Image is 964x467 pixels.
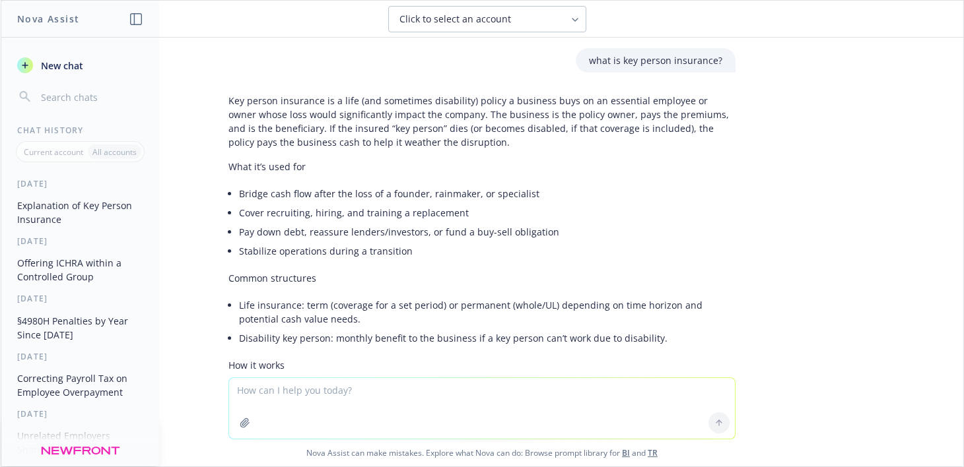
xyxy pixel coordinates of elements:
[38,88,143,106] input: Search chats
[12,53,149,77] button: New chat
[239,203,736,222] li: Cover recruiting, hiring, and training a replacement
[1,293,159,304] div: [DATE]
[388,6,586,32] button: Click to select an account
[1,178,159,189] div: [DATE]
[12,195,149,230] button: Explanation of Key Person Insurance
[399,13,511,26] span: Click to select an account
[239,241,736,261] li: Stabilize operations during a transition
[228,358,736,372] p: How it works
[622,447,630,458] a: BI
[1,351,159,362] div: [DATE]
[239,328,736,348] li: Disability key person: monthly benefit to the business if a key person can’t work due to disability.
[17,12,79,26] h1: Nova Assist
[12,367,149,403] button: Correcting Payroll Tax on Employee Overpayment
[12,425,149,460] button: Unrelated Employers Sharing an HRA
[12,252,149,288] button: Offering ICHRA within a Controlled Group
[589,53,722,67] p: what is key person insurance?
[1,235,159,247] div: [DATE]
[648,447,658,458] a: TR
[24,146,83,158] p: Current account
[92,146,137,158] p: All accounts
[6,439,958,466] span: Nova Assist can make mistakes. Explore what Nova can do: Browse prompt library for and
[239,222,736,241] li: Pay down debt, reassure lenders/investors, or fund a buy-sell obligation
[1,125,159,136] div: Chat History
[228,271,736,285] p: Common structures
[239,184,736,203] li: Bridge cash flow after the loss of a founder, rainmaker, or specialist
[1,408,159,420] div: [DATE]
[38,59,83,73] span: New chat
[239,296,736,328] li: Life insurance: term (coverage for a set period) or permanent (whole/UL) depending on time horizo...
[12,310,149,346] button: §4980H Penalties by Year Since [DATE]
[228,94,736,149] p: Key person insurance is a life (and sometimes disability) policy a business buys on an essential ...
[228,160,736,173] p: What it’s used for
